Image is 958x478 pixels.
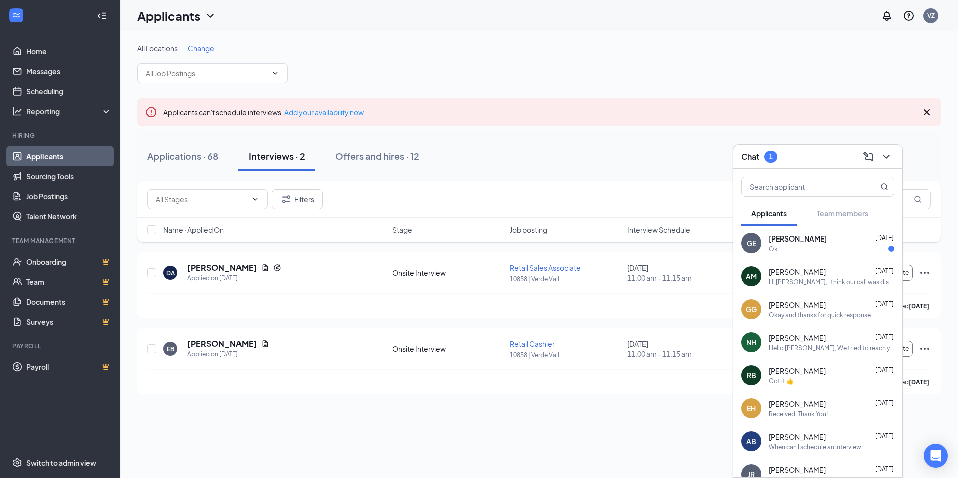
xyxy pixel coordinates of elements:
[12,131,110,140] div: Hiring
[769,152,773,161] div: 1
[919,267,931,279] svg: Ellipses
[26,146,112,166] a: Applicants
[11,10,21,20] svg: WorkstreamLogo
[769,245,778,253] div: Ok
[204,10,216,22] svg: ChevronDown
[627,263,739,283] div: [DATE]
[875,267,894,275] span: [DATE]
[909,378,929,386] b: [DATE]
[26,186,112,206] a: Job Postings
[746,304,757,314] div: GG
[875,333,894,341] span: [DATE]
[284,108,364,117] a: Add your availability now
[147,150,218,162] div: Applications · 68
[392,225,412,235] span: Stage
[26,81,112,101] a: Scheduling
[261,264,269,272] svg: Document
[875,465,894,473] span: [DATE]
[12,458,22,468] svg: Settings
[272,189,323,209] button: Filter Filters
[26,106,112,116] div: Reporting
[510,339,555,348] span: Retail Cashier
[927,11,935,20] div: VZ
[137,44,178,53] span: All Locations
[769,233,827,244] span: [PERSON_NAME]
[187,349,269,359] div: Applied on [DATE]
[187,262,257,273] h5: [PERSON_NAME]
[26,272,112,292] a: TeamCrown
[769,399,826,409] span: [PERSON_NAME]
[746,337,756,347] div: NH
[97,11,107,21] svg: Collapse
[862,151,874,163] svg: ComposeMessage
[909,302,929,310] b: [DATE]
[156,194,247,205] input: All Stages
[921,106,933,118] svg: Cross
[627,273,739,283] span: 11:00 am - 11:15 am
[903,10,915,22] svg: QuestionInfo
[26,357,112,377] a: PayrollCrown
[747,238,756,248] div: GE
[271,69,279,77] svg: ChevronDown
[12,236,110,245] div: Team Management
[747,370,756,380] div: RB
[335,150,419,162] div: Offers and hires · 12
[510,225,547,235] span: Job posting
[137,7,200,24] h1: Applicants
[769,410,828,418] div: Received, Thank You!
[627,225,690,235] span: Interview Schedule
[875,366,894,374] span: [DATE]
[769,465,826,475] span: [PERSON_NAME]
[627,349,739,359] span: 11:00 am - 11:15 am
[273,264,281,272] svg: Reapply
[261,340,269,348] svg: Document
[26,61,112,81] a: Messages
[769,432,826,442] span: [PERSON_NAME]
[817,209,868,218] span: Team members
[751,209,787,218] span: Applicants
[510,263,581,272] span: Retail Sales Associate
[146,68,267,79] input: All Job Postings
[166,269,175,277] div: DA
[188,44,214,53] span: Change
[919,343,931,355] svg: Ellipses
[924,444,948,468] div: Open Intercom Messenger
[880,151,892,163] svg: ChevronDown
[875,300,894,308] span: [DATE]
[747,403,756,413] div: EH
[26,252,112,272] a: OnboardingCrown
[510,351,621,359] p: 10858 | Verde Vall ...
[881,10,893,22] svg: Notifications
[251,195,259,203] svg: ChevronDown
[145,106,157,118] svg: Error
[769,344,894,352] div: Hello [PERSON_NAME], We tried to reach you via the telephone number provided on your application,...
[769,300,826,310] span: [PERSON_NAME]
[163,108,364,117] span: Applicants can't schedule interviews.
[26,312,112,332] a: SurveysCrown
[769,377,794,385] div: Got it 👍
[163,225,224,235] span: Name · Applied On
[741,151,759,162] h3: Chat
[26,458,96,468] div: Switch to admin view
[878,149,894,165] button: ChevronDown
[880,183,888,191] svg: MagnifyingGlass
[167,345,174,353] div: EB
[914,195,922,203] svg: MagnifyingGlass
[769,278,894,286] div: Hi [PERSON_NAME], I think our call was disconnected and when I called back I received your voicem...
[769,366,826,376] span: [PERSON_NAME]
[875,234,894,242] span: [DATE]
[769,443,861,451] div: When can I schedule an interview
[249,150,305,162] div: Interviews · 2
[392,268,504,278] div: Onsite Interview
[26,206,112,226] a: Talent Network
[12,106,22,116] svg: Analysis
[280,193,292,205] svg: Filter
[746,436,756,446] div: AB
[769,311,871,319] div: Okay and thanks for quick response
[26,41,112,61] a: Home
[769,267,826,277] span: [PERSON_NAME]
[860,149,876,165] button: ComposeMessage
[875,432,894,440] span: [DATE]
[746,271,757,281] div: AM
[769,333,826,343] span: [PERSON_NAME]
